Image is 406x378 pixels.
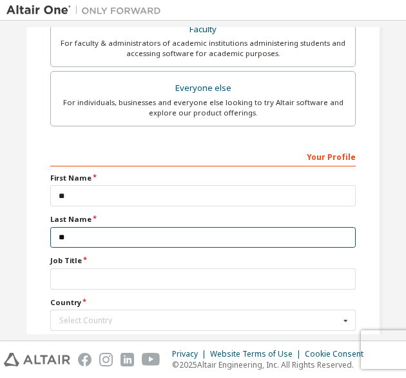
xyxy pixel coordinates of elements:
[4,353,70,366] img: altair_logo.svg
[59,79,347,97] div: Everyone else
[59,97,347,118] div: For individuals, businesses and everyone else looking to try Altair software and explore our prod...
[142,353,160,366] img: youtube.svg
[50,214,356,224] label: Last Name
[6,4,168,17] img: Altair One
[50,146,356,166] div: Your Profile
[172,349,210,359] div: Privacy
[50,255,356,266] label: Job Title
[305,349,371,359] div: Cookie Consent
[78,353,92,366] img: facebook.svg
[99,353,113,366] img: instagram.svg
[121,353,134,366] img: linkedin.svg
[59,21,347,39] div: Faculty
[50,297,356,308] label: Country
[50,173,356,183] label: First Name
[210,349,305,359] div: Website Terms of Use
[172,359,371,370] p: © 2025 Altair Engineering, Inc. All Rights Reserved.
[59,38,347,59] div: For faculty & administrators of academic institutions administering students and accessing softwa...
[59,317,340,324] div: Select Country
